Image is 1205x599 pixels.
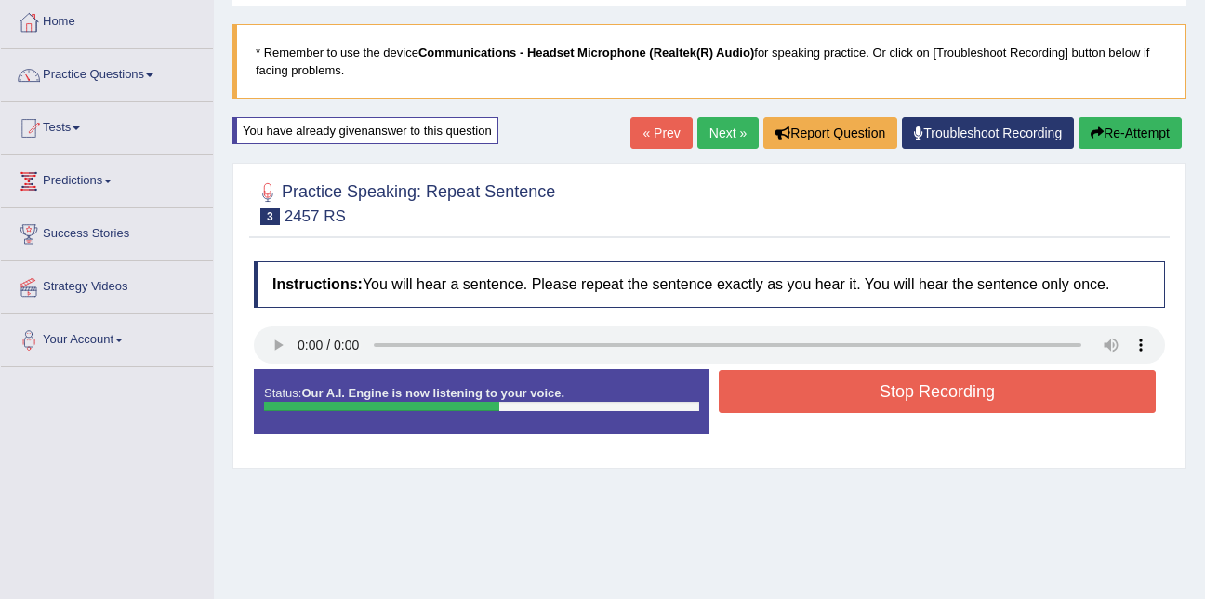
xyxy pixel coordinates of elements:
[1,155,213,202] a: Predictions
[254,261,1165,308] h4: You will hear a sentence. Please repeat the sentence exactly as you hear it. You will hear the se...
[254,179,555,225] h2: Practice Speaking: Repeat Sentence
[1079,117,1182,149] button: Re-Attempt
[418,46,754,60] b: Communications - Headset Microphone (Realtek(R) Audio)
[1,314,213,361] a: Your Account
[232,24,1186,99] blockquote: * Remember to use the device for speaking practice. Or click on [Troubleshoot Recording] button b...
[272,276,363,292] b: Instructions:
[763,117,897,149] button: Report Question
[902,117,1074,149] a: Troubleshoot Recording
[260,208,280,225] span: 3
[232,117,498,144] div: You have already given answer to this question
[1,49,213,96] a: Practice Questions
[1,102,213,149] a: Tests
[719,370,1156,413] button: Stop Recording
[1,208,213,255] a: Success Stories
[697,117,759,149] a: Next »
[285,207,346,225] small: 2457 RS
[301,386,564,400] strong: Our A.I. Engine is now listening to your voice.
[630,117,692,149] a: « Prev
[1,261,213,308] a: Strategy Videos
[254,369,709,434] div: Status:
